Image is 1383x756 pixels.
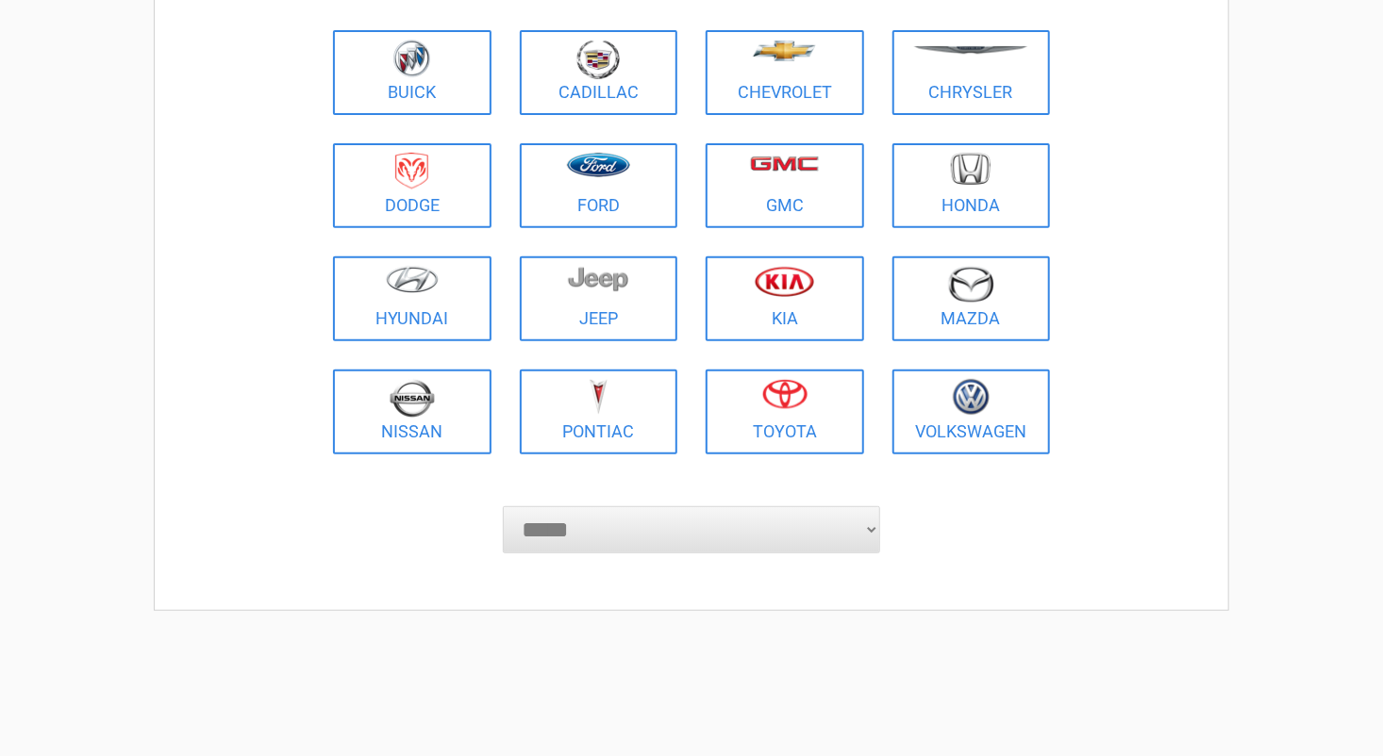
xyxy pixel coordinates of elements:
img: toyota [762,379,808,409]
a: Nissan [333,370,492,454]
a: Ford [520,143,678,228]
a: Pontiac [520,370,678,454]
img: mazda [947,266,994,303]
img: chrysler [913,46,1028,55]
img: kia [755,266,814,297]
img: ford [567,153,630,177]
a: Chevrolet [706,30,864,115]
a: Toyota [706,370,864,454]
a: Mazda [892,256,1051,341]
img: volkswagen [953,379,990,416]
img: chevrolet [753,41,816,61]
a: Chrysler [892,30,1051,115]
a: Buick [333,30,492,115]
img: cadillac [576,40,620,79]
img: gmc [750,156,819,172]
a: Hyundai [333,256,492,341]
a: GMC [706,143,864,228]
img: honda [951,153,991,186]
img: dodge [395,153,428,189]
a: Jeep [520,256,678,341]
img: nissan [390,379,435,418]
img: pontiac [589,379,608,415]
a: Volkswagen [892,370,1051,454]
a: Kia [706,256,864,341]
img: hyundai [386,266,439,293]
img: buick [393,40,430,77]
a: Cadillac [520,30,678,115]
a: Honda [892,143,1051,228]
a: Dodge [333,143,492,228]
img: jeep [568,266,628,292]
